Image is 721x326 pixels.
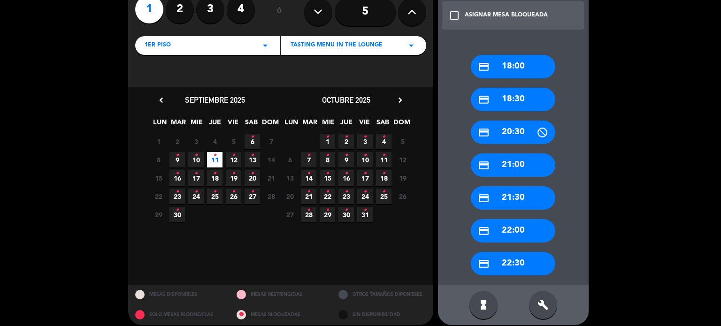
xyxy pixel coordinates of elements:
span: 25 [207,189,222,204]
span: 18 [207,170,222,186]
span: 7 [301,152,316,167]
div: 20:30 [471,121,555,144]
span: MAR [302,117,317,132]
i: • [176,203,179,218]
i: • [345,148,348,163]
span: 11 [376,152,391,167]
i: • [251,166,254,181]
span: 9 [169,152,185,167]
i: • [213,184,216,199]
span: 4 [376,134,391,149]
span: 10 [188,152,204,167]
i: • [326,148,329,163]
span: 8 [320,152,335,167]
i: • [382,129,385,144]
i: arrow_drop_down [260,40,271,51]
span: 20 [282,189,298,204]
span: 27 [282,207,298,222]
div: MESAS BLOQUEADAS [230,305,331,325]
span: 6 [245,134,260,149]
span: 3 [188,134,204,149]
i: • [382,184,385,199]
i: • [307,184,310,199]
i: • [251,148,254,163]
span: 20 [245,170,260,186]
span: 15 [320,170,335,186]
i: • [232,184,235,199]
i: • [345,129,348,144]
span: 18 [376,170,391,186]
i: • [307,203,310,218]
span: 1er Piso [145,41,171,50]
span: DOM [393,117,409,132]
span: LUN [152,117,168,132]
i: • [326,184,329,199]
i: credit_card [478,94,490,106]
span: JUE [338,117,354,132]
span: 23 [338,189,354,204]
div: 21:00 [471,153,555,177]
div: 21:30 [471,186,555,210]
span: 10 [357,152,373,167]
div: SIN DISPONIBILIDAD [331,305,433,325]
span: 21 [301,189,316,204]
span: 28 [301,207,316,222]
i: credit_card [478,258,490,270]
span: LUN [284,117,299,132]
span: 29 [151,207,166,222]
span: 25 [376,189,391,204]
i: check_box_outline_blank [449,10,460,21]
i: • [194,184,198,199]
i: • [194,148,198,163]
span: MAR [170,117,186,132]
i: • [307,148,310,163]
span: SAB [244,117,259,132]
span: 1 [151,134,166,149]
span: 19 [226,170,241,186]
i: • [363,166,367,181]
div: MESAS DISPONIBLES [128,285,230,305]
div: 22:00 [471,219,555,243]
span: 12 [226,152,241,167]
i: credit_card [478,61,490,73]
span: DOM [262,117,277,132]
span: 11 [207,152,222,167]
span: JUE [207,117,222,132]
span: VIE [225,117,241,132]
span: 17 [188,170,204,186]
i: chevron_left [156,95,166,105]
span: 14 [301,170,316,186]
div: 22:30 [471,252,555,275]
i: build [537,299,549,311]
span: 27 [245,189,260,204]
div: MESAS RESTRINGIDAS [230,285,331,305]
span: 21 [263,170,279,186]
span: MIE [320,117,336,132]
span: Tasting menu in the lounge [291,41,383,50]
div: 18:30 [471,88,555,111]
span: 29 [320,207,335,222]
span: 17 [357,170,373,186]
span: 7 [263,134,279,149]
i: • [232,148,235,163]
span: septiembre 2025 [185,95,245,105]
i: • [176,166,179,181]
span: 1 [320,134,335,149]
i: • [213,148,216,163]
i: • [326,203,329,218]
span: octubre 2025 [322,95,370,105]
span: 26 [226,189,241,204]
span: 2 [338,134,354,149]
span: 5 [226,134,241,149]
i: • [345,166,348,181]
div: 18:00 [471,55,555,78]
span: 30 [338,207,354,222]
i: • [251,129,254,144]
span: 19 [395,170,410,186]
i: • [363,148,367,163]
i: • [363,129,367,144]
span: 28 [263,189,279,204]
i: • [194,166,198,181]
span: 3 [357,134,373,149]
span: 9 [338,152,354,167]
